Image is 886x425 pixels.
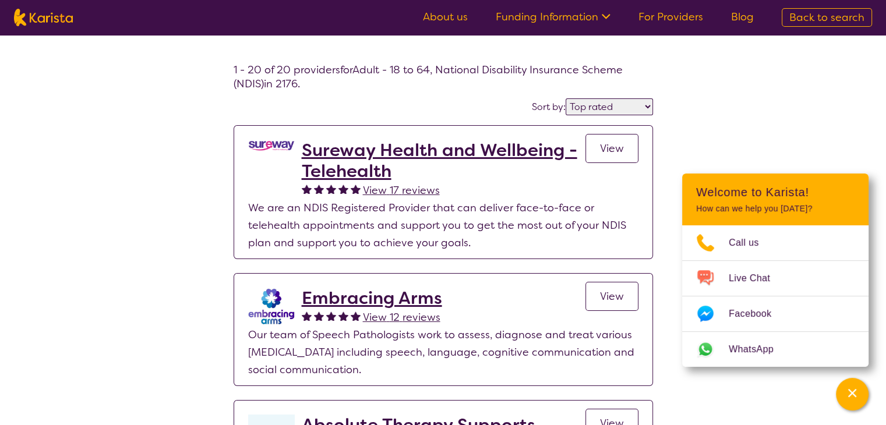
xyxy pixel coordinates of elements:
[532,101,566,113] label: Sort by:
[682,332,869,367] a: Web link opens in a new tab.
[248,199,638,252] p: We are an NDIS Registered Provider that can deliver face-to-face or telehealth appointments and s...
[836,378,869,410] button: Channel Menu
[363,309,440,326] a: View 12 reviews
[682,225,869,367] ul: Choose channel
[351,184,361,194] img: fullstar
[789,10,864,24] span: Back to search
[314,184,324,194] img: fullstar
[600,141,624,155] span: View
[696,185,855,199] h2: Welcome to Karista!
[729,234,773,252] span: Call us
[351,311,361,321] img: fullstar
[363,183,440,197] span: View 17 reviews
[363,182,440,199] a: View 17 reviews
[234,63,653,91] h4: 1 - 20 of 20 providers for Adult - 18 to 64 , National Disability Insurance Scheme (NDIS) in 2176 .
[248,288,295,325] img: b2ynudwipxu3dxoxxouh.jpg
[729,341,788,358] span: WhatsApp
[302,311,312,321] img: fullstar
[248,326,638,378] p: Our team of Speech Pathologists work to assess, diagnose and treat various [MEDICAL_DATA] includi...
[585,282,638,311] a: View
[729,305,785,323] span: Facebook
[338,311,348,321] img: fullstar
[363,310,440,324] span: View 12 reviews
[682,173,869,367] div: Channel Menu
[729,270,784,287] span: Live Chat
[302,184,312,194] img: fullstar
[302,140,585,182] a: Sureway Health and Wellbeing - Telehealth
[338,184,348,194] img: fullstar
[14,9,73,26] img: Karista logo
[638,10,703,24] a: For Providers
[248,140,295,152] img: vgwqq8bzw4bddvbx0uac.png
[326,184,336,194] img: fullstar
[600,289,624,303] span: View
[302,288,442,309] a: Embracing Arms
[496,10,610,24] a: Funding Information
[326,311,336,321] img: fullstar
[696,204,855,214] p: How can we help you [DATE]?
[782,8,872,27] a: Back to search
[423,10,468,24] a: About us
[731,10,754,24] a: Blog
[314,311,324,321] img: fullstar
[585,134,638,163] a: View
